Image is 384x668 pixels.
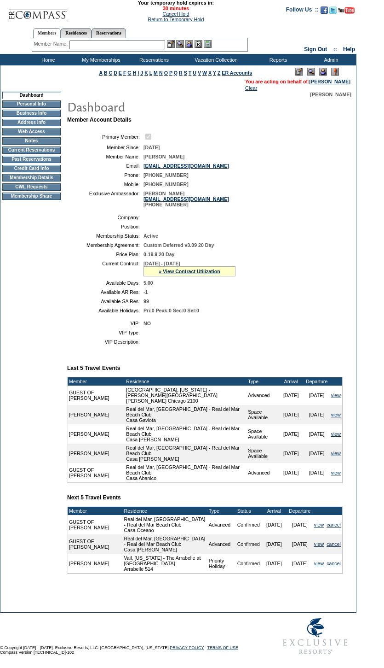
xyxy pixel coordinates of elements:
td: GUEST OF [PERSON_NAME] [68,534,120,554]
td: Real del Mar, [GEOGRAPHIC_DATA] - Real del Mar Beach Club Casa Gaviota [125,405,246,424]
a: N [159,70,163,76]
a: O [164,70,168,76]
span: [DATE] [143,145,160,150]
a: view [331,393,341,398]
span: [PERSON_NAME] [310,92,351,97]
td: Member Name: [71,154,140,159]
td: Residence [123,507,207,515]
td: [DATE] [278,463,304,482]
td: [DATE] [261,554,287,573]
td: Admin [304,54,356,65]
a: view [331,431,341,437]
a: W [202,70,207,76]
span: 99 [143,299,149,304]
span: [DATE] - [DATE] [143,261,180,266]
td: [PERSON_NAME] [68,424,125,444]
a: Subscribe to our YouTube Channel [338,9,355,15]
a: [PERSON_NAME] [309,79,350,84]
td: [DATE] [261,515,287,534]
a: view [331,470,341,475]
a: D [114,70,117,76]
img: b_calculator.gif [204,40,212,48]
a: Follow us on Twitter [329,9,337,15]
span: Pri:0 Peak:0 Sec:0 Sel:0 [143,308,199,313]
td: Personal Info [2,100,61,108]
td: Confirmed [236,515,261,534]
a: C [109,70,112,76]
img: Impersonate [319,68,327,76]
td: Space Available [246,405,278,424]
td: Real del Mar, [GEOGRAPHIC_DATA] - Real del Mar Beach Club Casa Abanico [125,463,246,482]
td: Company: [71,215,140,220]
td: Residence [125,377,246,386]
td: [PERSON_NAME] [68,444,125,463]
span: You are acting on behalf of: [245,79,350,84]
td: Reports [251,54,304,65]
a: ER Accounts [222,70,252,76]
td: Address Info [2,119,61,126]
td: Price Plan: [71,252,140,257]
img: Compass Home [8,2,68,21]
td: [DATE] [287,534,313,554]
a: I [138,70,139,76]
td: [DATE] [278,444,304,463]
td: Type [207,507,236,515]
img: Reservations [195,40,202,48]
a: cancel [327,522,341,527]
td: Priority Holiday [207,554,236,573]
a: TERMS OF USE [207,645,239,650]
img: View Mode [307,68,315,76]
td: CWL Requests [2,183,61,191]
a: Residences [61,28,92,38]
a: view [331,451,341,456]
td: Vacation Collection [179,54,251,65]
img: Become our fan on Facebook [321,6,328,14]
td: Confirmed [236,554,261,573]
a: Cancel Hold [162,11,189,17]
td: Type [246,377,278,386]
td: [DATE] [304,463,330,482]
td: GUEST OF [PERSON_NAME] [68,463,125,482]
img: Impersonate [185,40,193,48]
a: M [154,70,158,76]
td: Reservations [126,54,179,65]
td: Status [236,507,261,515]
b: Next 5 Travel Events [67,494,121,501]
a: S [184,70,187,76]
a: L [149,70,152,76]
a: [EMAIL_ADDRESS][DOMAIN_NAME] [143,196,229,202]
td: Primary Member: [71,132,140,141]
td: Current Reservations [2,146,61,154]
img: Log Concern/Member Elevation [331,68,339,76]
a: Members [33,28,61,38]
a: Return to Temporary Hold [148,17,204,22]
a: » View Contract Utilization [159,269,220,274]
td: Web Access [2,128,61,135]
td: Home [21,54,74,65]
b: Member Account Details [67,117,132,123]
td: [DATE] [304,405,330,424]
td: Arrival [278,377,304,386]
td: [DATE] [287,515,313,534]
img: View [176,40,184,48]
a: J [140,70,143,76]
td: [DATE] [278,424,304,444]
img: Edit Mode [295,68,303,76]
td: Space Available [246,444,278,463]
td: Current Contract: [71,261,140,276]
span: 30 minutes [72,6,279,11]
td: VIP: [71,321,140,326]
a: PRIVACY POLICY [170,645,204,650]
a: Q [174,70,178,76]
span: [PHONE_NUMBER] [143,182,189,187]
span: NO [143,321,151,326]
a: H [133,70,137,76]
a: F [123,70,126,76]
td: Departure [304,377,330,386]
a: [EMAIL_ADDRESS][DOMAIN_NAME] [143,163,229,169]
a: Reservations [92,28,126,38]
a: G [127,70,131,76]
b: Last 5 Travel Events [67,365,120,371]
td: Real del Mar, [GEOGRAPHIC_DATA] - Real del Mar Beach Club Casa Oceano [123,515,207,534]
td: Notes [2,137,61,145]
